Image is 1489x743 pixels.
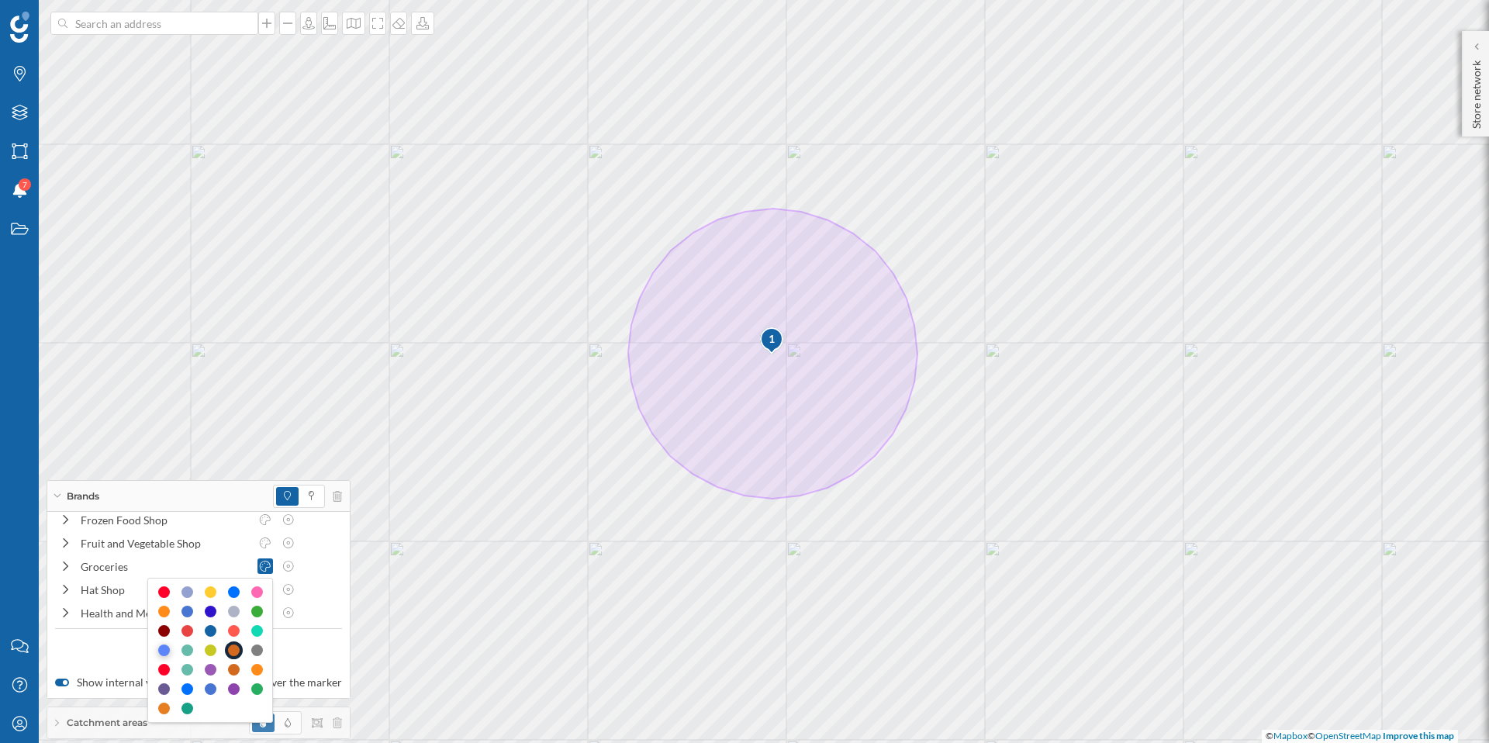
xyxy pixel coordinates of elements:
[759,327,783,354] div: 1
[22,177,27,192] span: 7
[1273,730,1308,741] a: Mapbox
[143,631,254,658] div: Load more categories
[33,11,88,25] span: Support
[81,582,250,598] div: Hat Shop
[67,489,99,503] span: Brands
[55,675,342,690] label: Show internal variables when hovering over the marker
[81,605,250,621] div: Health and Medical Shop
[81,512,250,528] div: Frozen Food Shop
[1315,730,1381,741] a: OpenStreetMap
[1383,730,1454,741] a: Improve this map
[67,716,147,730] span: Catchment areas
[759,331,785,347] div: 1
[759,327,786,357] img: pois-map-marker.svg
[81,535,250,551] div: Fruit and Vegetable Shop
[1262,730,1458,743] div: © ©
[1469,54,1484,129] p: Store network
[81,558,250,575] div: Groceries
[10,12,29,43] img: Geoblink Logo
